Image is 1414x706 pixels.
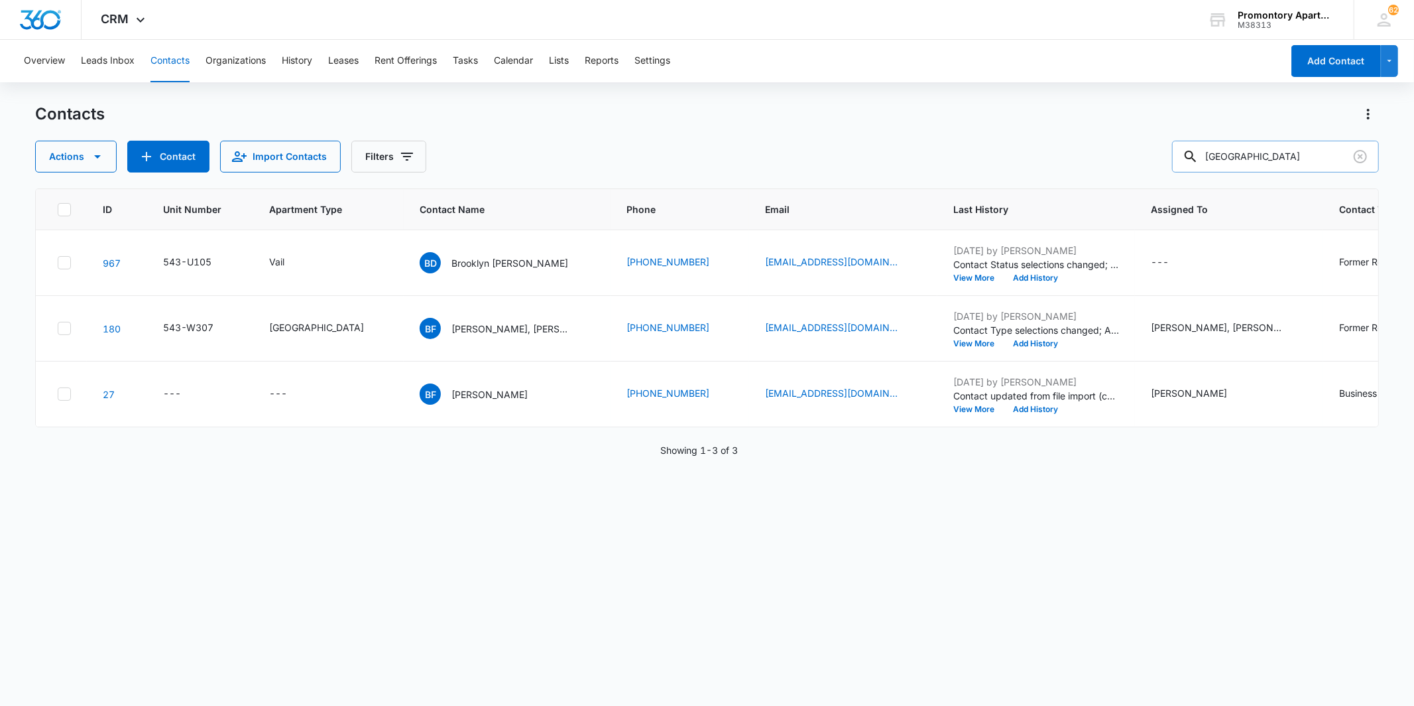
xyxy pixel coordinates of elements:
span: Apartment Type [269,202,388,216]
p: Showing 1-3 of 3 [660,443,738,457]
button: Rent Offerings [375,40,437,82]
button: Reports [585,40,619,82]
p: [PERSON_NAME] [451,388,528,401]
input: Search Contacts [1172,141,1379,173]
div: Apartment Type - Vail - Select to Edit Field [269,255,308,271]
div: notifications count [1388,5,1399,15]
div: [PERSON_NAME] [1151,386,1227,400]
div: [GEOGRAPHIC_DATA] [269,320,364,334]
span: ID [103,202,112,216]
button: Import Contacts [220,141,341,173]
span: Assigned To [1151,202,1288,216]
a: [EMAIL_ADDRESS][DOMAIN_NAME] [765,386,898,400]
span: BD [420,252,441,273]
a: [PHONE_NUMBER] [626,386,709,400]
span: BF [420,318,441,339]
div: Assigned To - Marta Aleman, Sydnee Young - Select to Edit Field [1151,320,1307,336]
div: Email - brooklynmf.16@gmail.com - Select to Edit Field [765,386,921,402]
a: Navigate to contact details page for Brooke Fruhling, Andrew Villalobos [103,323,121,334]
button: Overview [24,40,65,82]
span: 62 [1388,5,1399,15]
p: [DATE] by [PERSON_NAME] [953,375,1119,389]
button: Leads Inbox [81,40,135,82]
div: 543-W307 [163,320,213,334]
div: Unit Number - 543-W307 - Select to Edit Field [163,320,237,336]
span: Phone [626,202,714,216]
div: account id [1238,21,1334,30]
div: account name [1238,10,1334,21]
div: [PERSON_NAME], [PERSON_NAME] [1151,320,1283,334]
p: Contact Type selections changed; Applicant was removed and Former Resident was added. [953,323,1119,337]
button: Actions [35,141,117,173]
div: --- [269,386,287,402]
div: Email - brooklynmf.16@gmail.com - Select to Edit Field [765,320,921,336]
div: Former Resident [1339,255,1409,269]
div: Phone - (970) 567-9868 - Select to Edit Field [626,255,733,271]
a: Navigate to contact details page for Brooke Fruhling [103,389,115,400]
span: Email [765,202,902,216]
button: Lists [549,40,569,82]
a: [PHONE_NUMBER] [626,255,709,269]
div: Former Resident [1339,320,1409,334]
a: [EMAIL_ADDRESS][DOMAIN_NAME] [765,255,898,269]
span: Last History [953,202,1100,216]
button: History [282,40,312,82]
button: Leases [328,40,359,82]
button: Add History [1004,274,1067,282]
span: CRM [101,12,129,26]
button: Organizations [206,40,266,82]
button: Add History [1004,405,1067,413]
div: Unit Number - - Select to Edit Field [163,386,205,402]
button: Calendar [494,40,533,82]
p: [DATE] by [PERSON_NAME] [953,244,1119,257]
button: Settings [634,40,670,82]
span: Contact Name [420,202,575,216]
div: Contact Name - Brooke Fruhling - Select to Edit Field [420,384,552,405]
div: Assigned To - - Select to Edit Field [1151,255,1193,271]
button: Contacts [150,40,190,82]
div: Apartment Type - Dorset - Select to Edit Field [269,320,388,336]
div: Phone - (720) 600-1588 - Select to Edit Field [626,320,733,336]
div: Email - brookdeselms@yahoo.com - Select to Edit Field [765,255,921,271]
p: Brooklyn [PERSON_NAME] [451,256,568,270]
button: Tasks [453,40,478,82]
div: --- [1151,255,1169,271]
div: Contact Name - Brooklyn DeSelms Timothy Sterling - Select to Edit Field [420,252,592,273]
div: Contact Name - Brooke Fruhling, Andrew Villalobos - Select to Edit Field [420,318,595,339]
button: View More [953,274,1004,282]
button: Add Contact [1291,45,1381,77]
a: [EMAIL_ADDRESS][DOMAIN_NAME] [765,320,898,334]
button: View More [953,405,1004,413]
button: Actions [1358,104,1379,125]
p: [PERSON_NAME], [PERSON_NAME] [451,322,571,336]
a: Navigate to contact details page for Brooklyn DeSelms Timothy Sterling [103,257,121,269]
button: View More [953,340,1004,348]
button: Filters [351,141,426,173]
span: Unit Number [163,202,237,216]
button: Clear [1350,146,1371,167]
button: Add History [1004,340,1067,348]
span: BF [420,384,441,405]
h1: Contacts [35,104,105,124]
div: 543-U105 [163,255,211,269]
button: Add Contact [127,141,209,173]
div: Assigned To - Marta Aleman - Select to Edit Field [1151,386,1251,402]
p: Contact updated from file import (contacts-20231023190550 - contacts-20231023190550.csv.csv): -- [953,389,1119,403]
p: [DATE] by [PERSON_NAME] [953,309,1119,323]
div: --- [163,386,181,402]
a: [PHONE_NUMBER] [626,320,709,334]
div: Apartment Type - - Select to Edit Field [269,386,311,402]
div: Vail [269,255,284,269]
p: Contact Status selections changed; None was removed and Former Resident was added. [953,257,1119,271]
div: Unit Number - 543-U105 - Select to Edit Field [163,255,235,271]
div: Phone - (720) 600-1588 - Select to Edit Field [626,386,733,402]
